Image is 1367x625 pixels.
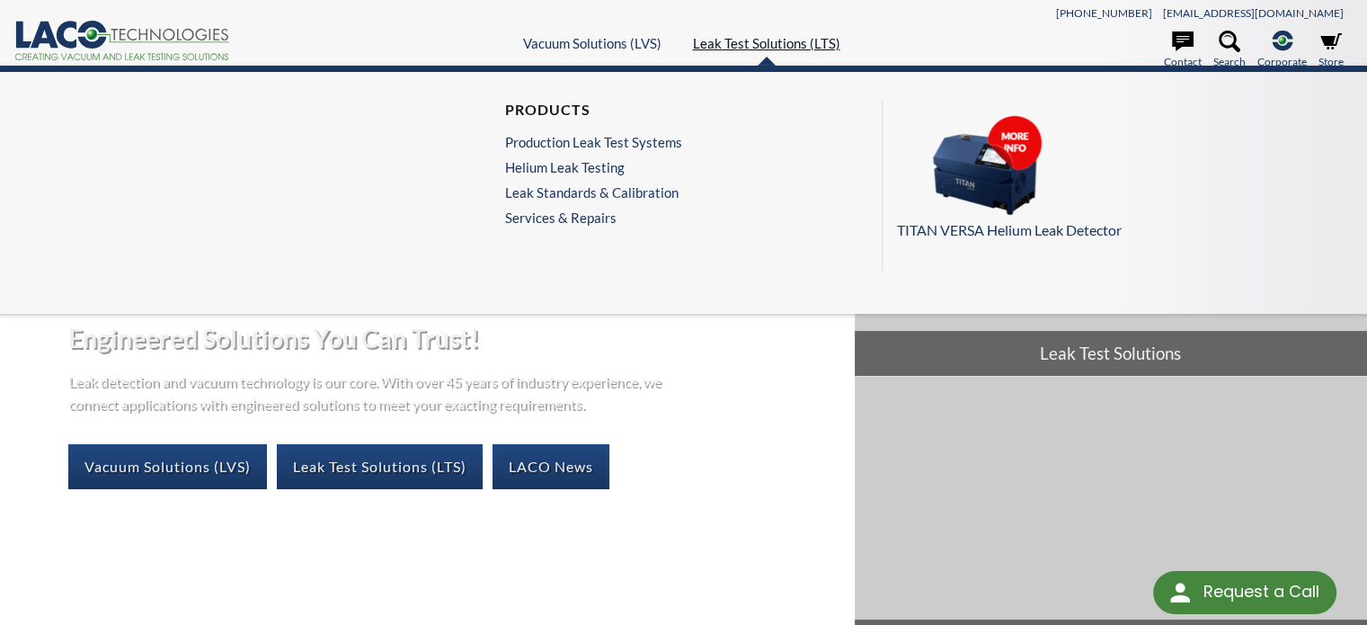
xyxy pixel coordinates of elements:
[855,331,1367,376] span: Leak Test Solutions
[897,219,1340,242] p: TITAN VERSA Helium Leak Detector
[897,115,1077,216] img: Menu_Pods_TV.png
[68,444,267,489] a: Vacuum Solutions (LVS)
[1203,571,1318,612] div: Request a Call
[523,35,661,51] a: Vacuum Solutions (LVS)
[693,35,840,51] a: Leak Test Solutions (LTS)
[505,101,682,120] h4: Products
[505,184,682,201] a: Leak Standards & Calibration
[1257,53,1307,70] span: Corporate
[1153,571,1336,614] div: Request a Call
[277,444,483,489] a: Leak Test Solutions (LTS)
[1056,6,1152,20] a: [PHONE_NUMBER]
[68,322,840,355] h2: Engineered Solutions You Can Trust!
[1164,31,1202,70] a: Contact
[1318,31,1344,70] a: Store
[493,444,609,489] a: LACO News
[1213,31,1246,70] a: Search
[1166,578,1194,607] img: round button
[505,134,682,150] a: Production Leak Test Systems
[505,210,691,226] a: Services & Repairs
[505,159,682,175] a: Helium Leak Testing
[68,370,670,415] p: Leak detection and vacuum technology is our core. With over 45 years of industry experience, we c...
[897,115,1340,242] a: TITAN VERSA Helium Leak Detector
[1163,6,1344,20] a: [EMAIL_ADDRESS][DOMAIN_NAME]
